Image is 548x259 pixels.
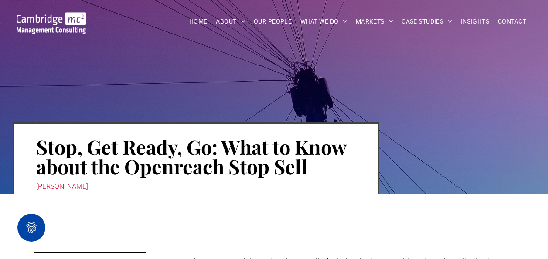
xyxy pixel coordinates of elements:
[494,15,531,28] a: CONTACT
[36,181,356,193] div: [PERSON_NAME]
[296,15,351,28] a: WHAT WE DO
[17,14,86,23] a: Your Business Transformed | Cambridge Management Consulting
[185,15,212,28] a: HOME
[17,12,86,34] img: Go to Homepage
[249,15,296,28] a: OUR PEOPLE
[456,15,494,28] a: INSIGHTS
[397,15,456,28] a: CASE STUDIES
[211,15,249,28] a: ABOUT
[36,136,356,177] h1: Stop, Get Ready, Go: What to Know about the Openreach Stop Sell
[351,15,397,28] a: MARKETS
